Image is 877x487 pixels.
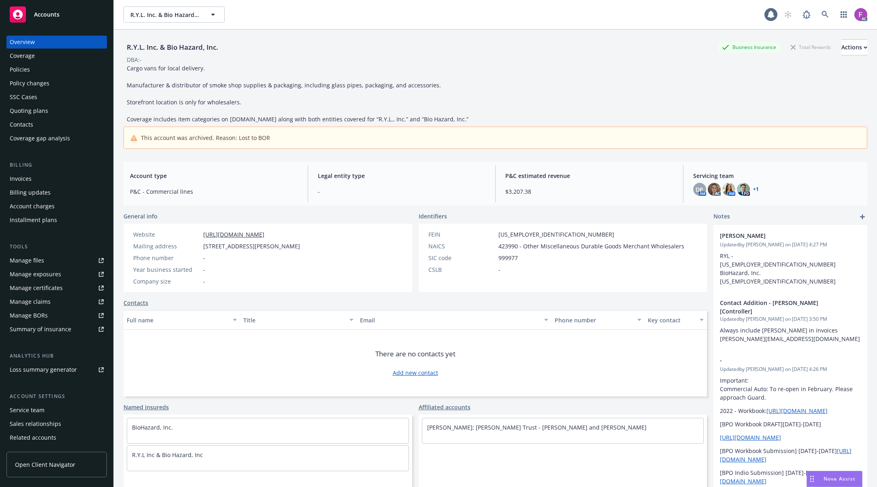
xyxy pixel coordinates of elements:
div: Website [133,230,200,239]
div: Business Insurance [718,42,780,52]
button: R.Y.L. Inc. & Bio Hazard, Inc. [123,6,225,23]
a: Coverage [6,49,107,62]
a: Related accounts [6,431,107,444]
div: Drag to move [807,471,817,487]
div: Company size [133,277,200,286]
img: photo [854,8,867,21]
a: Accounts [6,3,107,26]
p: RYL - [US_EMPLOYER_IDENTIFICATION_NUMBER] BioHazard, Inc. [US_EMPLOYER_IDENTIFICATION_NUMBER] [720,252,861,286]
a: Installment plans [6,214,107,227]
button: Email [357,310,551,330]
a: Manage files [6,254,107,267]
img: photo [708,183,721,196]
span: There are no contacts yet [375,349,456,359]
span: - [498,265,500,274]
span: [PERSON_NAME] [720,231,840,240]
div: Title [243,316,345,324]
div: Overview [10,36,35,49]
a: Sales relationships [6,417,107,430]
span: Updated by [PERSON_NAME] on [DATE] 3:50 PM [720,315,861,323]
button: Title [240,310,357,330]
button: Key contact [645,310,707,330]
div: Billing [6,161,107,169]
a: Manage BORs [6,309,107,322]
span: This account was archived. Reason: Lost to BOR [141,133,270,142]
a: Coverage gap analysis [6,132,107,145]
span: Updated by [PERSON_NAME] on [DATE] 4:26 PM [720,366,861,373]
a: remove [851,356,861,366]
a: Invoices [6,172,107,185]
div: Tools [6,243,107,251]
span: - [203,265,205,274]
div: Coverage [10,49,35,62]
a: remove [851,231,861,241]
span: - [720,356,840,364]
span: Notes [713,212,730,222]
div: DBA: - [127,55,142,64]
p: Important: Commercial Auto: To re-open in February. Please approach Guard. [720,376,861,402]
a: Contacts [123,299,148,307]
span: R.Y.L. Inc. & Bio Hazard, Inc. [130,11,200,19]
button: Actions [841,39,867,55]
div: FEIN [428,230,495,239]
a: Manage exposures [6,268,107,281]
div: Policy changes [10,77,49,90]
a: edit [840,299,849,308]
div: Service team [10,404,45,417]
a: [URL][DOMAIN_NAME] [766,407,828,415]
button: Nova Assist [807,471,862,487]
span: Accounts [34,11,60,18]
a: R.Y.L Inc & Bio Hazard, Inc [132,451,203,459]
p: [BPO Workbook DRAFT][DATE]-[DATE] [720,420,861,428]
span: Nova Assist [824,475,856,482]
div: Contact Addition - [PERSON_NAME] [Controller]Updatedby [PERSON_NAME] on [DATE] 3:50 PMAlways incl... [713,292,867,349]
span: 999977 [498,254,518,262]
div: Quoting plans [10,104,48,117]
a: Summary of insurance [6,323,107,336]
div: Total Rewards [787,42,835,52]
div: Key contact [648,316,695,324]
div: Manage BORs [10,309,48,322]
div: Manage certificates [10,282,63,294]
a: Service team [6,404,107,417]
span: Legal entity type [318,172,486,180]
a: Loss summary generator [6,363,107,376]
span: - [203,277,205,286]
a: Client navigator features [6,445,107,458]
a: Overview [6,36,107,49]
a: Manage certificates [6,282,107,294]
a: +1 [753,187,759,192]
div: Billing updates [10,186,51,199]
div: Phone number [555,316,633,324]
a: Add new contact [393,368,438,377]
div: Analytics hub [6,352,107,360]
a: Start snowing [780,6,796,23]
a: Policy changes [6,77,107,90]
a: SSC Cases [6,91,107,104]
div: CSLB [428,265,495,274]
div: R.Y.L. Inc. & Bio Hazard, Inc. [123,42,221,53]
a: Search [817,6,833,23]
span: 423990 - Other Miscellaneous Durable Goods Merchant Wholesalers [498,242,684,250]
div: Actions [841,40,867,55]
div: Account settings [6,392,107,400]
div: SSC Cases [10,91,37,104]
div: NAICS [428,242,495,250]
span: Cargo vans for local delivery. Manufacturer & distributor of smoke shop supplies & packaging, inc... [127,64,468,123]
p: 2022 - Workbook: [720,407,861,415]
a: Account charges [6,200,107,213]
div: Email [360,316,539,324]
img: photo [737,183,750,196]
a: Manage claims [6,295,107,308]
a: Quoting plans [6,104,107,117]
div: SIC code [428,254,495,262]
div: Coverage gap analysis [10,132,70,145]
div: Account charges [10,200,55,213]
a: Contacts [6,118,107,131]
div: Full name [127,316,228,324]
span: Contact Addition - [PERSON_NAME] [Controller] [720,299,840,315]
div: Invoices [10,172,32,185]
span: General info [123,212,158,220]
div: Related accounts [10,431,56,444]
div: Client navigator features [10,445,77,458]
